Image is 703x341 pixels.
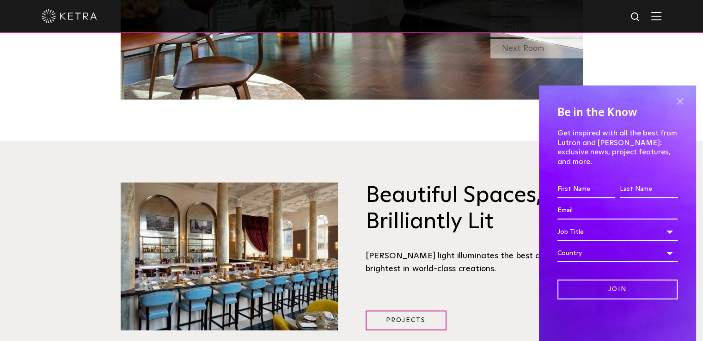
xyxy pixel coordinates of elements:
[490,39,583,58] div: Next Room
[557,181,615,198] input: First Name
[557,128,678,167] p: Get inspired with all the best from Lutron and [PERSON_NAME]: exclusive news, project features, a...
[557,223,678,241] div: Job Title
[42,9,97,23] img: ketra-logo-2019-white
[557,280,678,299] input: Join
[620,181,678,198] input: Last Name
[651,12,661,20] img: Hamburger%20Nav.svg
[366,183,583,236] h3: Beautiful Spaces, Brilliantly Lit
[121,183,338,330] img: Brilliantly Lit@2x
[366,250,583,276] div: [PERSON_NAME] light illuminates the best and brightest in world-class creations.
[630,12,642,23] img: search icon
[557,104,678,122] h4: Be in the Know
[557,244,678,262] div: Country
[557,202,678,219] input: Email
[366,311,446,330] a: Projects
